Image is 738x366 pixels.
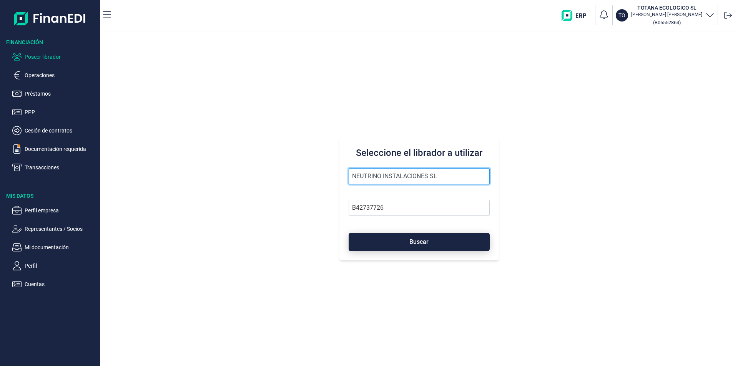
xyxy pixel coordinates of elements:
[616,4,715,27] button: TOTOTANA ECOLOGICO SL[PERSON_NAME] [PERSON_NAME](B05552864)
[25,144,97,154] p: Documentación requerida
[25,163,97,172] p: Transacciones
[25,89,97,98] p: Préstamos
[25,108,97,117] p: PPP
[618,12,625,19] p: TO
[12,89,97,98] button: Préstamos
[12,261,97,270] button: Perfil
[25,280,97,289] p: Cuentas
[653,20,681,25] small: Copiar cif
[14,6,86,31] img: Logo de aplicación
[25,71,97,80] p: Operaciones
[409,239,429,245] span: Buscar
[12,243,97,252] button: Mi documentación
[25,126,97,135] p: Cesión de contratos
[12,206,97,215] button: Perfil empresa
[12,71,97,80] button: Operaciones
[631,4,702,12] h3: TOTANA ECOLOGICO SL
[12,108,97,117] button: PPP
[349,233,490,251] button: Buscar
[25,243,97,252] p: Mi documentación
[25,224,97,234] p: Representantes / Socios
[12,224,97,234] button: Representantes / Socios
[25,261,97,270] p: Perfil
[12,163,97,172] button: Transacciones
[25,52,97,61] p: Poseer librador
[562,10,592,21] img: erp
[12,126,97,135] button: Cesión de contratos
[349,147,490,159] h3: Seleccione el librador a utilizar
[12,280,97,289] button: Cuentas
[12,52,97,61] button: Poseer librador
[12,144,97,154] button: Documentación requerida
[349,200,490,216] input: Busque por NIF
[631,12,702,18] p: [PERSON_NAME] [PERSON_NAME]
[349,168,490,184] input: Seleccione la razón social
[25,206,97,215] p: Perfil empresa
